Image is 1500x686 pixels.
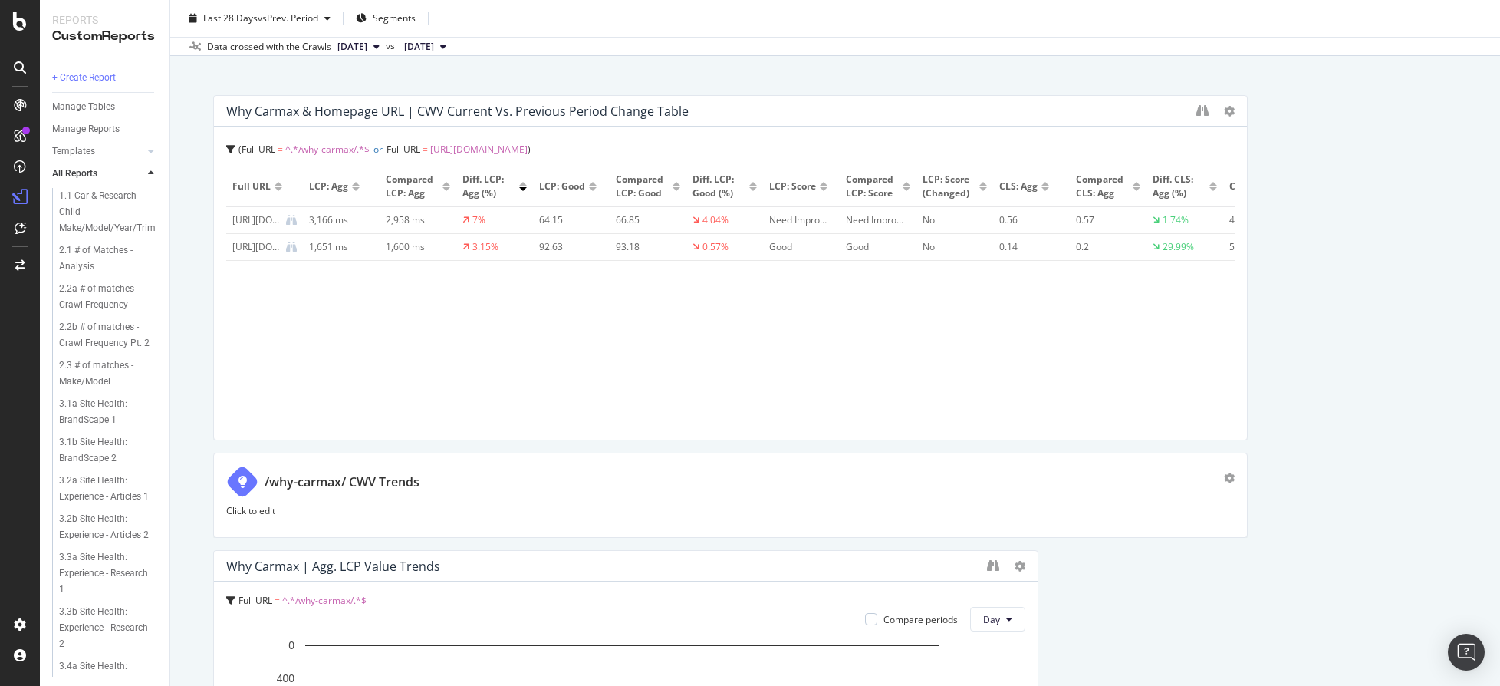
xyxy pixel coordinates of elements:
span: vs Prev. Period [258,12,318,25]
div: 59.31 [1229,240,1288,254]
button: [DATE] [398,38,452,56]
div: 2.2b # of matches - Crawl Frequency Pt. 2 [59,319,150,351]
span: Full URL [232,180,271,193]
div: 3.2b Site Health: Experience - Articles 2 [59,511,150,543]
div: Compare periods [883,613,958,626]
span: = [423,143,428,156]
a: 2.2b # of matches - Crawl Frequency Pt. 2 [59,319,159,351]
div: 7% [472,213,485,227]
div: 3.2a Site Health: Experience - Articles 1 [59,473,150,505]
div: Good [769,240,827,254]
div: 64.15 [539,213,597,227]
div: 0.57% [702,240,729,254]
div: Data crossed with the Crawls [207,40,331,54]
span: Last 28 Days [203,12,258,25]
div: 3,166 ms [309,213,367,227]
span: 2025 Aug. 17th [404,40,434,54]
span: CLS: Good [1229,180,1275,193]
div: Manage Tables [52,99,115,115]
div: 66.85 [616,213,674,227]
span: [URL][DOMAIN_NAME] [430,143,528,156]
div: Why Carmax | Agg. LCP Value Trends [226,559,440,574]
div: Reports [52,12,157,28]
div: + Create Report [52,70,116,86]
a: Templates [52,143,143,160]
div: 29.99% [1163,240,1194,254]
div: Why Carmax & Homepage URL | CWV Current vs. Previous Period Change TableFull URL = ^.*/why-carmax... [213,95,1248,440]
a: 2.2a # of matches - Crawl Frequency [59,281,159,313]
text: 400 [277,672,295,684]
div: All Reports [52,166,97,182]
div: 0.2 [1076,240,1134,254]
button: [DATE] [331,38,386,56]
a: 3.2b Site Health: Experience - Articles 2 [59,511,159,543]
div: 2.3 # of matches - Make/Model [59,358,148,390]
span: Diff. LCP: Agg (%) [462,173,515,200]
p: Click to edit [226,504,1235,517]
span: Compared LCP: Agg [386,173,439,200]
span: Full URL [238,594,272,607]
span: = [278,143,283,156]
div: 1.74% [1163,213,1189,227]
span: Compared LCP: Good [616,173,669,200]
div: 93.18 [616,240,674,254]
span: or [373,143,383,156]
div: 3.15% [472,240,498,254]
a: 3.2a Site Health: Experience - Articles 1 [59,473,159,505]
div: 1,600 ms [386,240,444,254]
a: All Reports [52,166,143,182]
div: 4.04% [702,213,729,227]
div: No [923,240,981,254]
a: + Create Report [52,70,159,86]
div: 3.1b Site Health: BrandScape 2 [59,434,148,467]
div: Good [846,240,904,254]
div: CustomReports [52,28,157,45]
span: LCP: Score (Changed) [923,173,975,200]
div: Manage Reports [52,121,120,137]
div: https://www.carmax.com/why-carmax/ [232,240,280,254]
div: 2.1 # of Matches - Analysis [59,242,146,275]
a: 3.3b Site Health: Experience - Research 2 [59,604,159,652]
div: 1,651 ms [309,240,367,254]
a: Manage Reports [52,121,159,137]
span: LCP: Good [539,180,585,193]
div: /why-carmax/ CWV Trends [265,473,419,491]
div: Templates [52,143,95,160]
span: LCP: Agg [309,180,348,193]
div: No [923,213,981,227]
div: 3.3b Site Health: Experience - Research 2 [59,604,150,652]
div: binoculars [1196,104,1209,117]
a: 3.1a Site Health: BrandScape 1 [59,396,159,428]
a: Manage Tables [52,99,159,115]
a: 2.1 # of Matches - Analysis [59,242,159,275]
div: 2.2a # of matches - Crawl Frequency [59,281,150,313]
div: Need Improvement [846,213,904,227]
span: LCP: Score [769,180,816,193]
span: ^.*/why-carmax/.*$ [282,594,367,607]
a: 3.1b Site Health: BrandScape 2 [59,434,159,467]
button: Segments [350,6,422,31]
button: Last 28 DaysvsPrev. Period [183,6,337,31]
div: 0.56 [999,213,1058,227]
div: binoculars [987,559,999,572]
div: 0.57 [1076,213,1134,227]
div: 0.14 [999,240,1058,254]
span: ^.*/why-carmax/.*$ [285,143,370,156]
span: Diff. CLS: Agg (%) [1153,173,1206,200]
span: vs [386,39,398,53]
span: CLS: Agg [999,180,1038,193]
div: 3.3a Site Health: Experience - Research 1 [59,549,150,598]
div: https://www.carmax.com/ [232,213,280,227]
a: 2.3 # of matches - Make/Model [59,358,159,390]
div: Open Intercom Messenger [1448,634,1485,671]
div: gear [1224,473,1235,483]
span: Segments [373,12,416,25]
span: Compared CLS: Agg [1076,173,1129,200]
a: 1.1 Car & Research Child Make/Model/Year/Trim [59,188,159,236]
div: Why Carmax & Homepage URL | CWV Current vs. Previous Period Change Table [226,104,689,119]
div: 2,958 ms [386,213,444,227]
div: 1.1 Car & Research Child Make/Model/Year/Trim [59,188,156,236]
span: = [275,594,280,607]
span: Day [983,613,1000,626]
span: Full URL [242,143,275,156]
